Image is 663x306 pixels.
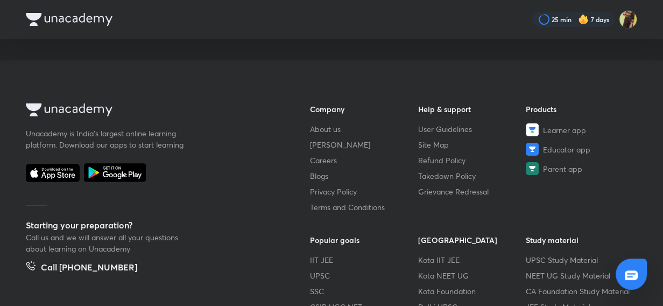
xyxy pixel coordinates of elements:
[310,234,418,246] h6: Popular goals
[310,123,418,135] a: About us
[526,162,539,175] img: Parent app
[526,123,539,136] img: Learner app
[543,124,586,136] span: Learner app
[418,155,526,166] a: Refund Policy
[418,123,526,135] a: User Guidelines
[526,143,539,156] img: Educator app
[543,144,590,155] span: Educator app
[418,103,526,115] h6: Help & support
[526,103,634,115] h6: Products
[26,232,187,254] p: Call us and we will answer all your questions about learning on Unacademy
[26,219,276,232] h5: Starting your preparation?
[526,286,634,297] a: CA Foundation Study Material
[310,139,418,150] a: [PERSON_NAME]
[418,186,526,197] a: Grievance Redressal
[310,201,418,213] a: Terms and Conditions
[418,234,526,246] h6: [GEOGRAPHIC_DATA]
[418,286,526,297] a: Kota Foundation
[26,261,137,276] a: Call [PHONE_NUMBER]
[418,170,526,182] a: Takedown Policy
[310,286,418,297] a: SSC
[418,270,526,281] a: Kota NEET UG
[418,254,526,266] a: Kota IIT JEE
[310,155,418,166] a: Careers
[310,270,418,281] a: UPSC
[310,103,418,115] h6: Company
[26,128,187,150] p: Unacademy is India’s largest online learning platform. Download our apps to start learning
[310,170,418,182] a: Blogs
[310,155,337,166] span: Careers
[26,103,112,116] img: Company Logo
[619,10,637,29] img: Uma Kumari Rajput
[543,163,582,175] span: Parent app
[310,254,418,266] a: IIT JEE
[526,270,634,281] a: NEET UG Study Material
[26,103,276,119] a: Company Logo
[526,123,634,136] a: Learner app
[526,234,634,246] h6: Study material
[41,261,137,276] h5: Call [PHONE_NUMBER]
[526,143,634,156] a: Educator app
[526,162,634,175] a: Parent app
[310,186,418,197] a: Privacy Policy
[526,254,634,266] a: UPSC Study Material
[578,14,589,25] img: streak
[26,13,112,26] img: Company Logo
[418,139,526,150] a: Site Map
